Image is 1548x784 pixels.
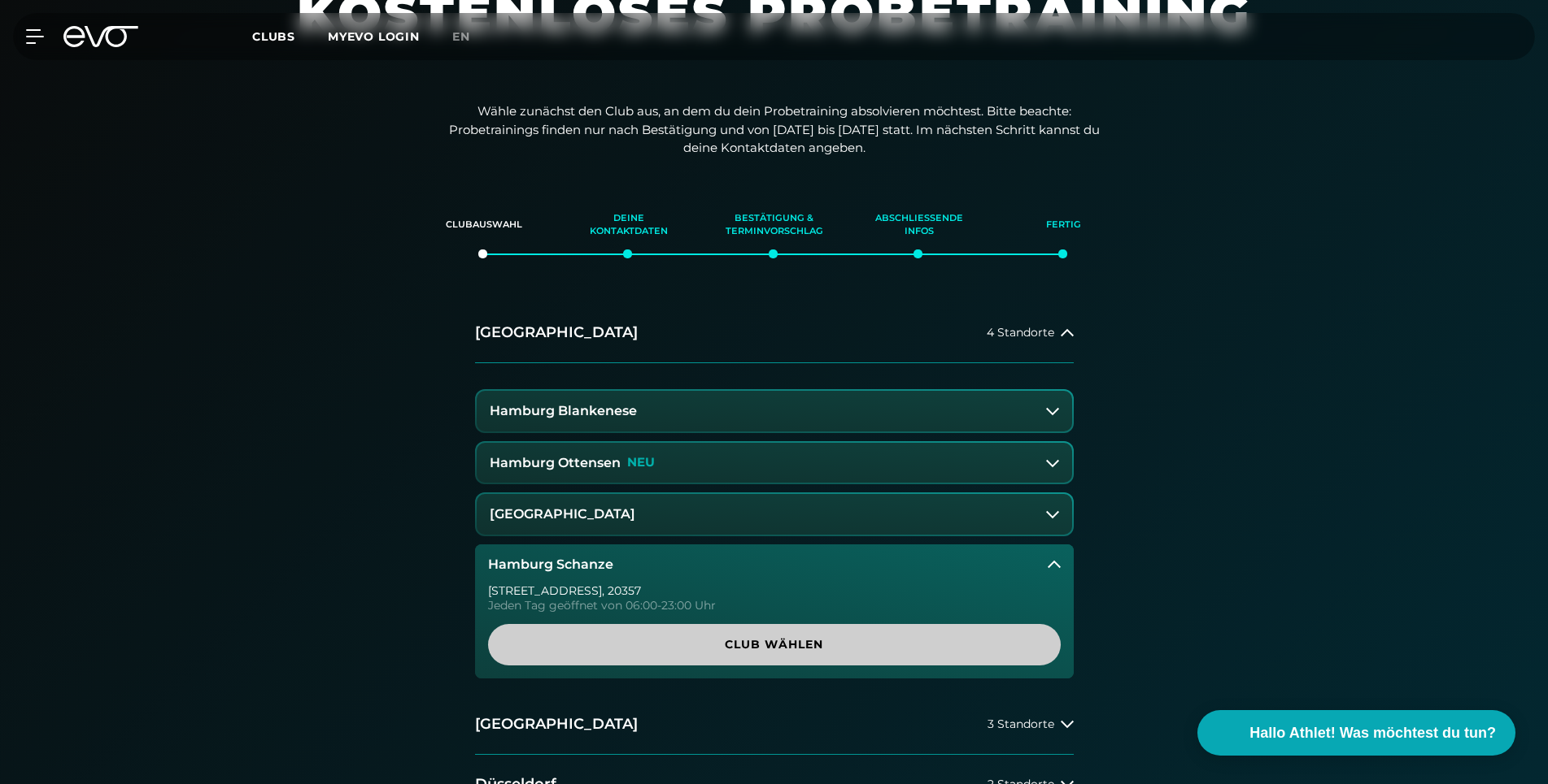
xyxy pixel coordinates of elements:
div: Jeden Tag geöffnet von 06:00-23:00 Uhr [488,600,1061,611]
h3: [GEOGRAPHIC_DATA] [490,507,635,522]
span: Clubs [252,29,295,44]
button: [GEOGRAPHIC_DATA]3 Standorte [475,695,1074,755]
button: [GEOGRAPHIC_DATA] [477,494,1072,535]
button: Hallo Athlet! Was möchtest du tun? [1197,710,1515,756]
span: Hallo Athlet! Was möchtest du tun? [1249,722,1496,744]
div: Abschließende Infos [867,203,971,247]
span: 3 Standorte [988,718,1054,730]
div: [STREET_ADDRESS] , 20357 [488,585,1061,596]
span: en [452,29,470,44]
div: Clubauswahl [432,203,536,247]
span: 4 Standorte [987,327,1054,339]
p: Wähle zunächst den Club aus, an dem du dein Probetraining absolvieren möchtest. Bitte beachte: Pr... [449,102,1100,158]
p: NEU [627,456,655,470]
button: Hamburg Schanze [475,544,1074,585]
h3: Hamburg Blankenese [490,404,637,418]
div: Deine Kontaktdaten [577,203,681,247]
button: [GEOGRAPHIC_DATA]4 Standorte [475,303,1074,363]
div: Bestätigung & Terminvorschlag [722,203,826,247]
button: Hamburg OttensenNEU [477,443,1072,483]
h2: [GEOGRAPHIC_DATA] [475,323,638,343]
h3: Hamburg Ottensen [490,456,621,470]
a: Clubs [252,28,328,44]
h2: [GEOGRAPHIC_DATA] [475,714,638,734]
a: en [452,28,490,46]
span: Club wählen [527,636,1022,653]
a: MYEVO LOGIN [328,29,420,44]
button: Hamburg Blankenese [477,391,1072,431]
h3: Hamburg Schanze [488,557,613,572]
a: Club wählen [488,624,1061,665]
div: Fertig [1012,203,1116,247]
